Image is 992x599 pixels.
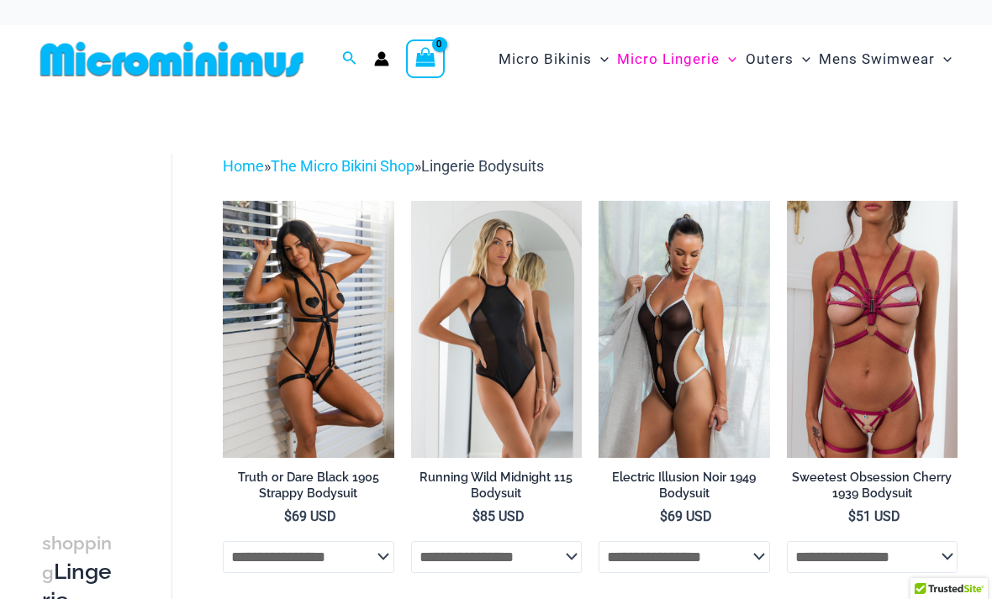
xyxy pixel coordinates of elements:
iframe: TrustedSite Certified [42,140,193,476]
h2: Running Wild Midnight 115 Bodysuit [411,470,583,501]
span: Menu Toggle [935,38,952,81]
a: Micro LingerieMenu ToggleMenu Toggle [613,34,741,85]
a: View Shopping Cart, empty [406,39,445,78]
a: Running Wild Midnight 115 Bodysuit [411,470,583,507]
bdi: 69 USD [660,508,712,524]
nav: Site Navigation [492,31,958,87]
a: Running Wild Midnight 115 Bodysuit 02Running Wild Midnight 115 Bodysuit 12Running Wild Midnight 1... [411,201,583,457]
span: Menu Toggle [720,38,736,81]
bdi: 69 USD [284,508,336,524]
img: Truth or Dare Black 1905 Bodysuit 611 Micro 07 [223,201,394,457]
span: Menu Toggle [592,38,609,81]
a: Electric Illusion Noir 1949 Bodysuit 03Electric Illusion Noir 1949 Bodysuit 04Electric Illusion N... [599,201,770,457]
a: Account icon link [374,51,389,66]
span: shopping [42,533,112,583]
span: Lingerie Bodysuits [421,157,544,175]
bdi: 51 USD [848,508,900,524]
span: Micro Bikinis [499,38,592,81]
span: Mens Swimwear [819,38,935,81]
a: Truth or Dare Black 1905 Strappy Bodysuit [223,470,394,507]
img: MM SHOP LOGO FLAT [34,40,310,78]
a: Sweetest Obsession Cherry 1129 Bra 6119 Bottom 1939 Bodysuit 09Sweetest Obsession Cherry 1129 Bra... [787,201,958,457]
a: Truth or Dare Black 1905 Bodysuit 611 Micro 07Truth or Dare Black 1905 Bodysuit 611 Micro 05Truth... [223,201,394,457]
a: Micro BikinisMenu ToggleMenu Toggle [494,34,613,85]
img: Running Wild Midnight 115 Bodysuit 02 [411,201,583,457]
a: Electric Illusion Noir 1949 Bodysuit [599,470,770,507]
img: Electric Illusion Noir 1949 Bodysuit 03 [599,201,770,457]
a: The Micro Bikini Shop [271,157,414,175]
span: $ [472,508,480,524]
a: Mens SwimwearMenu ToggleMenu Toggle [815,34,956,85]
a: Sweetest Obsession Cherry 1939 Bodysuit [787,470,958,507]
h2: Truth or Dare Black 1905 Strappy Bodysuit [223,470,394,501]
a: OutersMenu ToggleMenu Toggle [741,34,815,85]
bdi: 85 USD [472,508,525,524]
span: » » [223,157,544,175]
a: Search icon link [342,49,357,70]
span: Outers [746,38,794,81]
span: $ [284,508,292,524]
span: Menu Toggle [794,38,810,81]
a: Home [223,157,264,175]
span: Micro Lingerie [617,38,720,81]
img: Sweetest Obsession Cherry 1129 Bra 6119 Bottom 1939 Bodysuit 09 [787,201,958,457]
span: $ [660,508,667,524]
h2: Electric Illusion Noir 1949 Bodysuit [599,470,770,501]
h2: Sweetest Obsession Cherry 1939 Bodysuit [787,470,958,501]
span: $ [848,508,856,524]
